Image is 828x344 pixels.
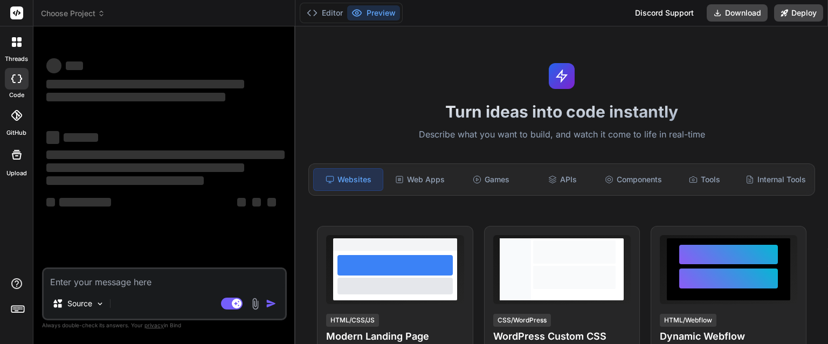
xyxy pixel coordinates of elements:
img: Pick Models [95,299,105,308]
div: Tools [670,168,739,191]
span: ‌ [46,131,59,144]
div: Discord Support [629,4,700,22]
label: threads [5,54,28,64]
h4: WordPress Custom CSS [493,329,631,344]
button: Preview [347,5,400,20]
div: HTML/Webflow [660,314,716,327]
span: ‌ [46,176,204,185]
span: ‌ [237,198,246,207]
button: Deploy [774,4,823,22]
h1: Turn ideas into code instantly [302,102,822,121]
p: Always double-check its answers. Your in Bind [42,320,287,331]
div: Components [599,168,668,191]
span: ‌ [64,133,98,142]
h4: Modern Landing Page [326,329,464,344]
label: Upload [6,169,27,178]
label: code [9,91,24,100]
span: ‌ [46,163,244,172]
span: ‌ [46,150,285,159]
div: Web Apps [385,168,454,191]
span: ‌ [59,198,111,207]
span: privacy [144,322,164,328]
div: Websites [313,168,383,191]
span: ‌ [46,58,61,73]
span: ‌ [46,93,225,101]
p: Source [67,298,92,309]
span: ‌ [267,198,276,207]
span: ‌ [46,80,244,88]
button: Download [707,4,768,22]
span: Choose Project [41,8,105,19]
div: Internal Tools [741,168,810,191]
p: Describe what you want to build, and watch it come to life in real-time [302,128,822,142]
div: APIs [528,168,597,191]
div: CSS/WordPress [493,314,551,327]
button: Editor [302,5,347,20]
span: ‌ [46,198,55,207]
img: attachment [249,298,261,310]
span: ‌ [66,61,83,70]
div: HTML/CSS/JS [326,314,379,327]
div: Games [457,168,526,191]
label: GitHub [6,128,26,137]
img: icon [266,298,277,309]
span: ‌ [252,198,261,207]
